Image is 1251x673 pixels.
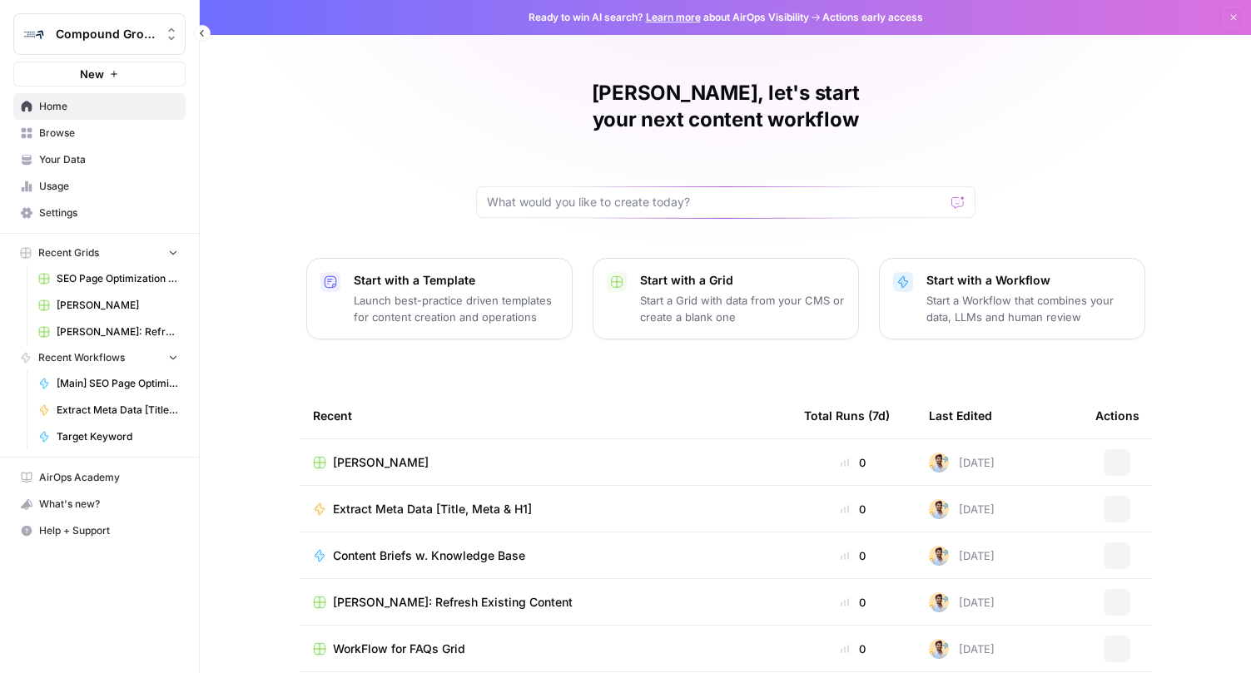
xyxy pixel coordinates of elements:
div: [DATE] [929,592,995,612]
a: Learn more [646,11,701,23]
a: Extract Meta Data [Title, Meta & H1] [313,501,777,517]
p: Start with a Template [354,272,558,289]
div: [DATE] [929,453,995,473]
a: [PERSON_NAME]: Refresh Existing Content [313,594,777,611]
span: Home [39,99,178,114]
span: Browse [39,126,178,141]
a: SEO Page Optimization Deliverables [[PERSON_NAME]] [31,265,186,292]
a: [PERSON_NAME] [31,292,186,319]
p: Start a Workflow that combines your data, LLMs and human review [926,292,1131,325]
a: Target Keyword [31,423,186,450]
span: [PERSON_NAME] [333,454,429,471]
span: Extract Meta Data [Title, Meta & H1] [333,501,532,517]
button: Workspace: Compound Growth [13,13,186,55]
button: Help + Support [13,517,186,544]
img: lbvmmv95rfn6fxquksmlpnk8be0v [929,639,949,659]
button: Recent Workflows [13,345,186,370]
img: lbvmmv95rfn6fxquksmlpnk8be0v [929,546,949,566]
a: WorkFlow for FAQs Grid [313,641,777,657]
a: Settings [13,200,186,226]
div: 0 [804,547,902,564]
a: Home [13,93,186,120]
button: Start with a WorkflowStart a Workflow that combines your data, LLMs and human review [879,258,1145,339]
p: Launch best-practice driven templates for content creation and operations [354,292,558,325]
a: Browse [13,120,186,146]
span: [PERSON_NAME] [57,298,178,313]
img: Compound Growth Logo [19,19,49,49]
div: Recent [313,393,777,438]
p: Start with a Workflow [926,272,1131,289]
a: Usage [13,173,186,200]
h1: [PERSON_NAME], let's start your next content workflow [476,80,975,133]
a: [Main] SEO Page Optimization [31,370,186,397]
span: Extract Meta Data [Title, Meta & H1] [57,403,178,418]
div: Last Edited [929,393,992,438]
p: Start with a Grid [640,272,845,289]
a: [PERSON_NAME]: Refresh Existing Content [31,319,186,345]
a: Your Data [13,146,186,173]
span: Your Data [39,152,178,167]
div: Total Runs (7d) [804,393,890,438]
span: New [80,66,104,82]
button: Start with a TemplateLaunch best-practice driven templates for content creation and operations [306,258,573,339]
button: New [13,62,186,87]
a: AirOps Academy [13,464,186,491]
span: Recent Grids [38,245,99,260]
img: lbvmmv95rfn6fxquksmlpnk8be0v [929,592,949,612]
a: [PERSON_NAME] [313,454,777,471]
div: 0 [804,501,902,517]
button: Recent Grids [13,240,186,265]
p: Start a Grid with data from your CMS or create a blank one [640,292,845,325]
span: Help + Support [39,523,178,538]
span: Target Keyword [57,429,178,444]
span: WorkFlow for FAQs Grid [333,641,465,657]
span: AirOps Academy [39,470,178,485]
button: What's new? [13,491,186,517]
span: Usage [39,179,178,194]
span: SEO Page Optimization Deliverables [[PERSON_NAME]] [57,271,178,286]
img: lbvmmv95rfn6fxquksmlpnk8be0v [929,453,949,473]
span: Ready to win AI search? about AirOps Visibility [529,10,809,25]
span: Recent Workflows [38,350,125,365]
div: 0 [804,454,902,471]
div: What's new? [14,492,185,517]
div: [DATE] [929,546,995,566]
div: 0 [804,594,902,611]
span: Compound Growth [56,26,156,42]
div: [DATE] [929,499,995,519]
input: What would you like to create today? [487,194,945,210]
div: [DATE] [929,639,995,659]
span: Actions early access [822,10,923,25]
span: [PERSON_NAME]: Refresh Existing Content [57,324,178,339]
span: Content Briefs w. Knowledge Base [333,547,525,564]
div: Actions [1095,393,1139,438]
div: 0 [804,641,902,657]
a: Extract Meta Data [Title, Meta & H1] [31,397,186,423]
button: Start with a GridStart a Grid with data from your CMS or create a blank one [593,258,859,339]
a: Content Briefs w. Knowledge Base [313,547,777,564]
span: [Main] SEO Page Optimization [57,376,178,391]
span: Settings [39,205,178,220]
img: lbvmmv95rfn6fxquksmlpnk8be0v [929,499,949,519]
span: [PERSON_NAME]: Refresh Existing Content [333,594,573,611]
